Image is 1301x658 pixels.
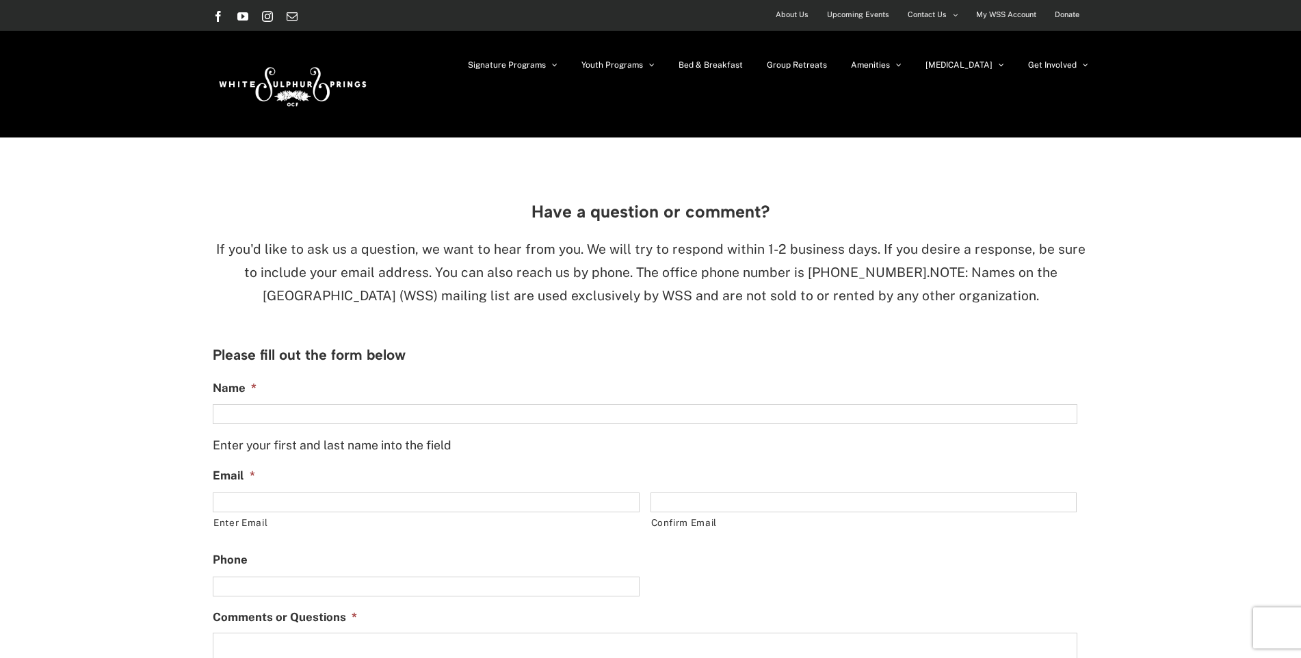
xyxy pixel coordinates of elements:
[767,61,827,69] span: Group Retreats
[925,31,1004,99] a: [MEDICAL_DATA]
[776,5,809,25] span: About Us
[1055,5,1079,25] span: Donate
[827,5,889,25] span: Upcoming Events
[468,61,546,69] span: Signature Programs
[851,31,902,99] a: Amenities
[213,610,357,625] label: Comments or Questions
[1028,61,1077,69] span: Get Involved
[651,513,1077,533] label: Confirm Email
[213,381,257,396] label: Name
[767,31,827,99] a: Group Retreats
[976,5,1036,25] span: My WSS Account
[851,61,890,69] span: Amenities
[925,61,993,69] span: [MEDICAL_DATA]
[262,11,273,22] a: Instagram
[237,11,248,22] a: YouTube
[468,31,1088,99] nav: Main Menu
[213,52,370,116] img: White Sulphur Springs Logo
[213,513,640,533] label: Enter Email
[216,241,1086,280] span: If you'd like to ask us a question, we want to hear from you. We will try to respond within 1-2 b...
[213,11,224,22] a: Facebook
[679,31,743,99] a: Bed & Breakfast
[213,202,1088,221] h3: Have a question or comment?
[213,345,1088,364] h3: Please fill out the form below
[213,424,1077,455] div: Enter your first and last name into the field
[213,553,248,568] label: Phone
[908,5,947,25] span: Contact Us
[213,469,255,484] label: Email
[213,238,1088,307] p: NOTE: Names on the [GEOGRAPHIC_DATA] (WSS) mailing list are used exclusively by WSS and are not s...
[581,61,643,69] span: Youth Programs
[581,31,655,99] a: Youth Programs
[1028,31,1088,99] a: Get Involved
[468,31,557,99] a: Signature Programs
[679,61,743,69] span: Bed & Breakfast
[287,11,298,22] a: Email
